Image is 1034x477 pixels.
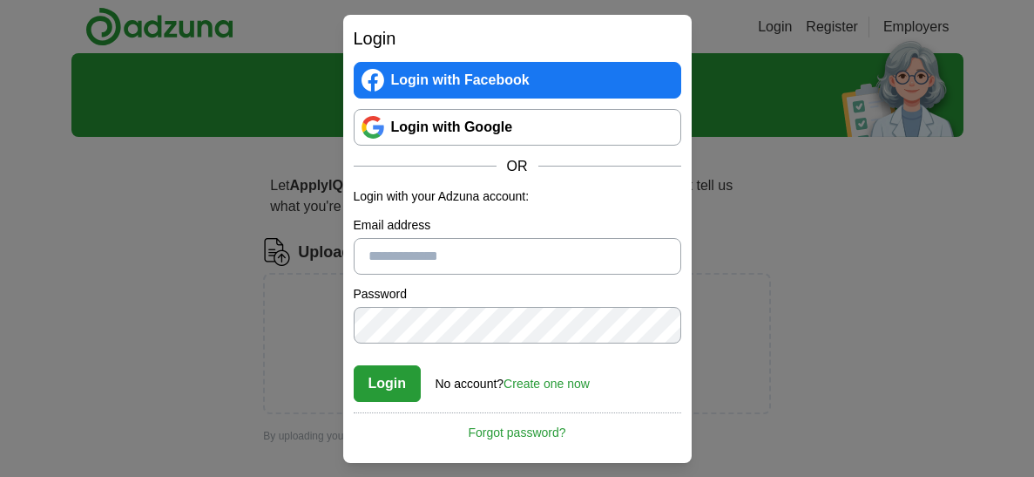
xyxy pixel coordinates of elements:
span: OR [497,156,538,177]
label: Password [354,285,681,303]
h2: Login [354,25,681,51]
a: Login with Google [354,109,681,146]
a: Create one now [503,377,590,391]
a: Login with Facebook [354,62,681,99]
div: No account? [436,365,590,393]
a: Forgot password? [354,412,681,442]
button: Login [354,365,422,402]
label: Email address [354,216,681,235]
p: Login with your Adzuna account: [354,187,681,206]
